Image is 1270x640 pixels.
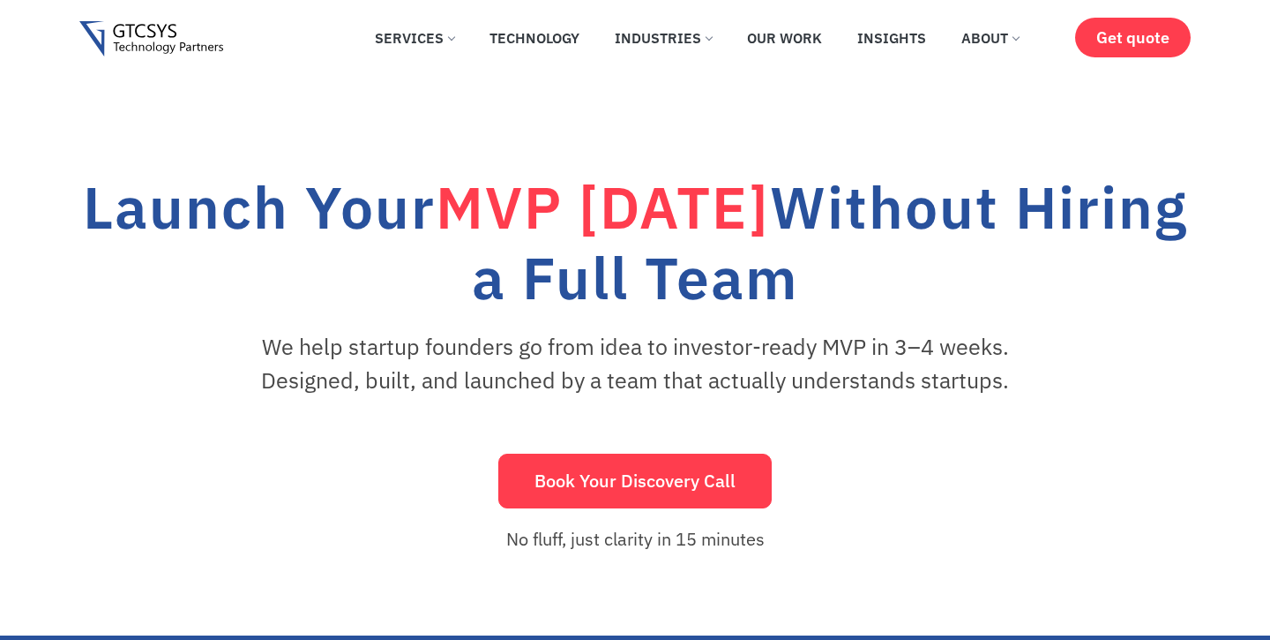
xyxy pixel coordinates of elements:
[224,330,1046,396] p: We help startup founders go from idea to investor-ready MVP in 3–4 weeks. Designed, built, and la...
[1096,28,1169,47] span: Get quote
[1075,18,1191,57] a: Get quote
[844,19,939,57] a: Insights
[476,19,593,57] a: Technology
[362,19,467,57] a: Services
[224,526,1046,553] p: No fluff, just clarity in 15 minutes
[436,169,770,245] span: MVP [DATE]
[601,19,725,57] a: Industries
[79,171,1191,312] h1: Launch Your Without Hiring a Full Team
[498,454,772,508] button: Book Your Discovery Call
[1161,530,1270,614] iframe: chat widget
[948,19,1032,57] a: About
[734,19,835,57] a: Our Work
[79,21,223,57] img: Gtcsys logo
